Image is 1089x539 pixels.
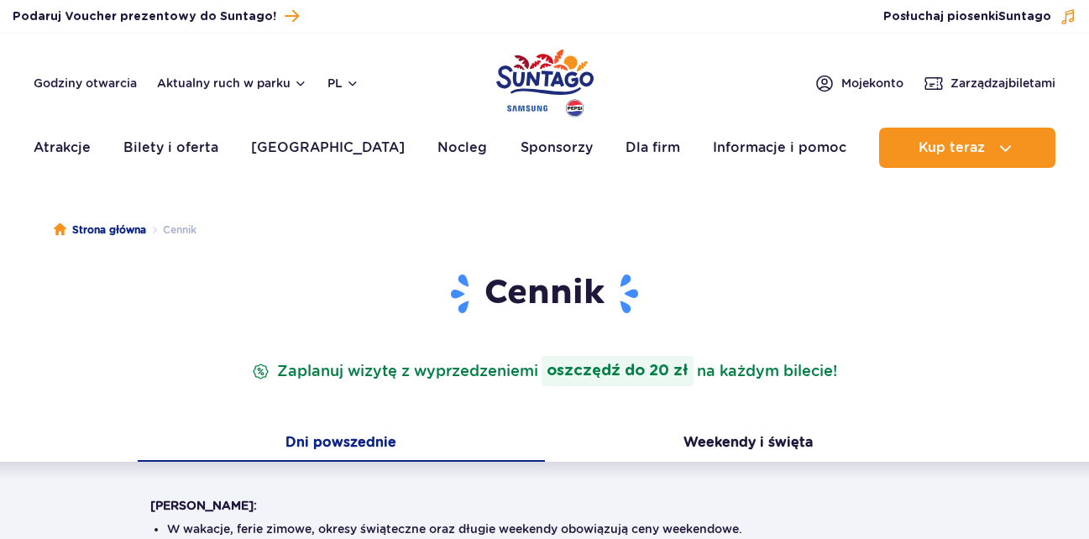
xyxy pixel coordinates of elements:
[34,75,137,92] a: Godziny otwarcia
[883,8,1051,25] span: Posłuchaj piosenki
[841,75,903,92] span: Moje konto
[437,128,487,168] a: Nocleg
[496,42,594,119] a: Park of Poland
[138,426,545,462] button: Dni powszednie
[34,128,91,168] a: Atrakcje
[713,128,846,168] a: Informacje i pomoc
[542,356,694,386] strong: oszczędź do 20 zł
[13,8,276,25] span: Podaruj Voucher prezentowy do Suntago!
[146,222,196,238] li: Cennik
[924,73,1055,93] a: Zarządzajbiletami
[150,499,257,512] strong: [PERSON_NAME]:
[545,426,952,462] button: Weekendy i święta
[251,128,405,168] a: [GEOGRAPHIC_DATA]
[919,140,985,155] span: Kup teraz
[123,128,218,168] a: Bilety i oferta
[814,73,903,93] a: Mojekonto
[167,521,923,537] li: W wakacje, ferie zimowe, okresy świąteczne oraz długie weekendy obowiązują ceny weekendowe.
[883,8,1076,25] button: Posłuchaj piosenkiSuntago
[54,222,146,238] a: Strona główna
[626,128,680,168] a: Dla firm
[879,128,1055,168] button: Kup teraz
[521,128,593,168] a: Sponsorzy
[150,272,940,316] h1: Cennik
[327,75,359,92] button: pl
[998,11,1051,23] span: Suntago
[157,76,307,90] button: Aktualny ruch w parku
[13,5,299,28] a: Podaruj Voucher prezentowy do Suntago!
[249,356,840,386] p: Zaplanuj wizytę z wyprzedzeniem na każdym bilecie!
[950,75,1055,92] span: Zarządzaj biletami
